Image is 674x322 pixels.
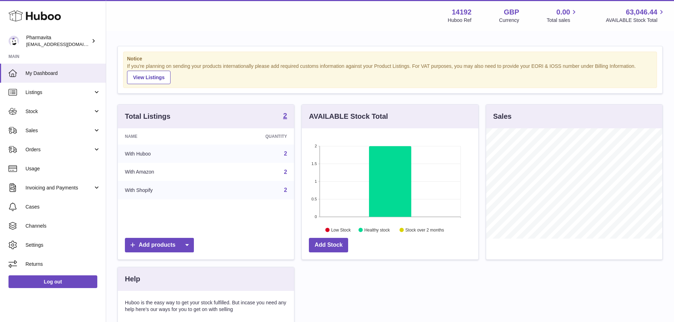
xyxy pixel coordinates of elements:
[25,146,93,153] span: Orders
[309,238,348,252] a: Add Stock
[127,55,653,62] strong: Notice
[452,7,472,17] strong: 14192
[125,274,140,284] h3: Help
[284,187,287,193] a: 2
[118,128,214,145] th: Name
[25,204,100,210] span: Cases
[25,89,93,96] span: Listings
[547,17,578,24] span: Total sales
[606,7,666,24] a: 63,046.44 AVAILABLE Stock Total
[312,162,317,166] text: 1.5
[315,144,317,148] text: 2
[25,223,100,229] span: Channels
[504,7,519,17] strong: GBP
[118,181,214,199] td: With Shopify
[557,7,570,17] span: 0.00
[499,17,519,24] div: Currency
[125,112,171,121] h3: Total Listings
[405,227,444,232] text: Stock over 2 months
[284,169,287,175] a: 2
[25,185,93,191] span: Invoicing and Payments
[8,36,19,46] img: internalAdmin-14192@internal.huboo.com
[25,70,100,77] span: My Dashboard
[283,112,287,121] a: 2
[25,165,100,172] span: Usage
[547,7,578,24] a: 0.00 Total sales
[284,151,287,157] a: 2
[364,227,390,232] text: Healthy stock
[25,127,93,134] span: Sales
[125,238,194,252] a: Add products
[118,163,214,181] td: With Amazon
[309,112,388,121] h3: AVAILABLE Stock Total
[127,63,653,84] div: If you're planning on sending your products internationally please add required customs informati...
[26,34,90,48] div: Pharmavita
[606,17,666,24] span: AVAILABLE Stock Total
[626,7,657,17] span: 63,046.44
[283,112,287,119] strong: 2
[25,261,100,268] span: Returns
[312,197,317,201] text: 0.5
[315,215,317,219] text: 0
[331,227,351,232] text: Low Stock
[118,145,214,163] td: With Huboo
[315,179,317,183] text: 1
[25,108,93,115] span: Stock
[493,112,512,121] h3: Sales
[448,17,472,24] div: Huboo Ref
[26,41,104,47] span: [EMAIL_ADDRESS][DOMAIN_NAME]
[125,299,287,313] p: Huboo is the easy way to get your stock fulfilled. But incase you need any help here's our ways f...
[214,128,294,145] th: Quantity
[127,71,171,84] a: View Listings
[25,242,100,248] span: Settings
[8,275,97,288] a: Log out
